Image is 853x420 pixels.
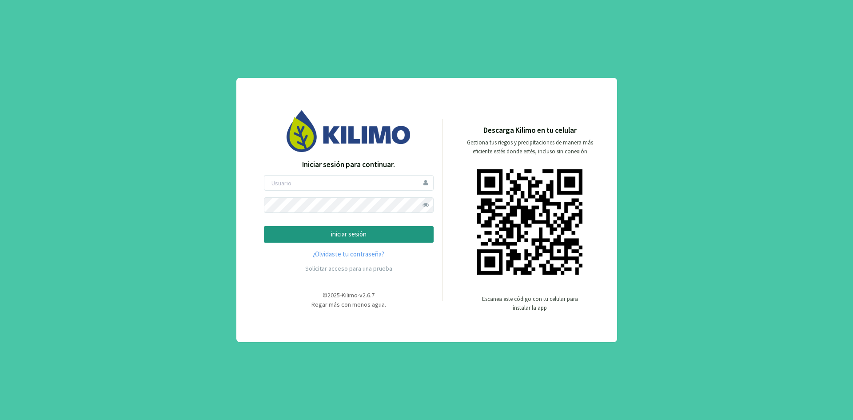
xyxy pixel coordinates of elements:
[264,159,434,171] p: Iniciar sesión para continuar.
[264,175,434,191] input: Usuario
[462,138,598,156] p: Gestiona tus riegos y precipitaciones de manera más eficiente estés donde estés, incluso sin cone...
[481,295,579,312] p: Escanea este código con tu celular para instalar la app
[305,264,392,272] a: Solicitar acceso para una prueba
[358,291,359,299] span: -
[342,291,358,299] span: Kilimo
[359,291,375,299] span: v2.6.7
[323,291,327,299] span: ©
[264,226,434,243] button: iniciar sesión
[271,229,426,240] p: iniciar sesión
[340,291,342,299] span: -
[311,300,386,308] span: Regar más con menos agua.
[264,249,434,260] a: ¿Olvidaste tu contraseña?
[477,169,582,275] img: qr code
[483,125,577,136] p: Descarga Kilimo en tu celular
[287,110,411,152] img: Image
[327,291,340,299] span: 2025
